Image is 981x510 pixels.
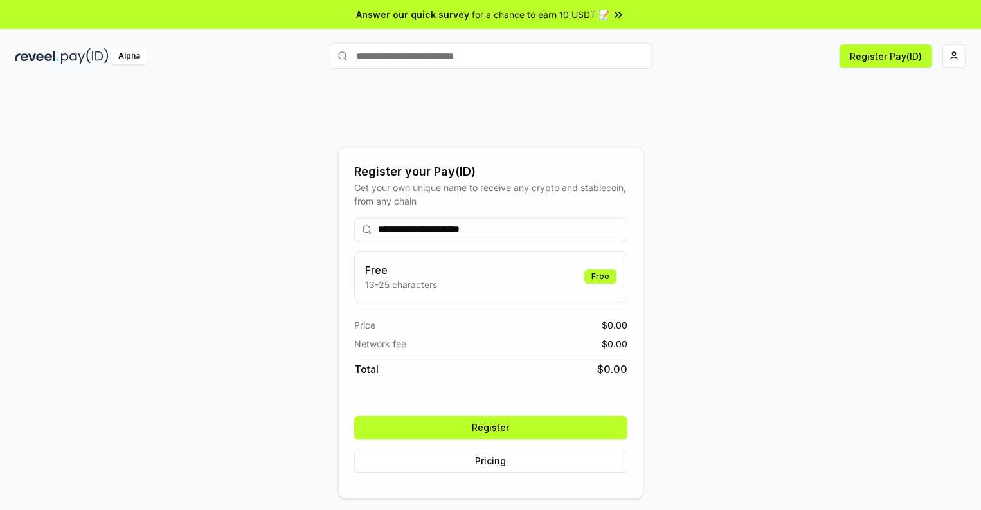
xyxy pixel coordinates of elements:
[840,44,932,68] button: Register Pay(ID)
[356,8,469,21] span: Answer our quick survey
[354,163,627,181] div: Register your Pay(ID)
[602,318,627,332] span: $ 0.00
[111,48,147,64] div: Alpha
[354,416,627,439] button: Register
[354,181,627,208] div: Get your own unique name to receive any crypto and stablecoin, from any chain
[15,48,59,64] img: reveel_dark
[597,361,627,377] span: $ 0.00
[584,269,616,284] div: Free
[602,337,627,351] span: $ 0.00
[354,337,406,351] span: Network fee
[354,450,627,473] button: Pricing
[472,8,609,21] span: for a chance to earn 10 USDT 📝
[354,318,375,332] span: Price
[354,361,379,377] span: Total
[61,48,109,64] img: pay_id
[365,278,437,291] p: 13-25 characters
[365,262,437,278] h3: Free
